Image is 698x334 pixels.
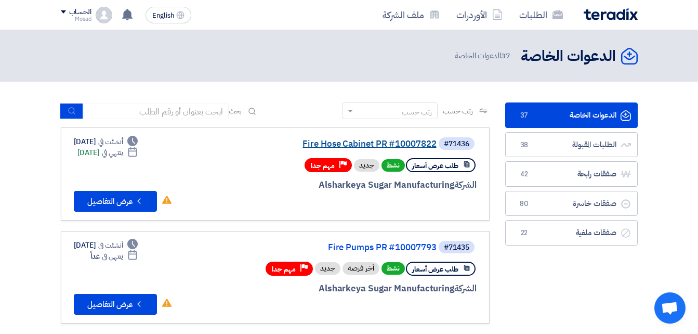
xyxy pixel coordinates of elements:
[146,7,191,23] button: English
[381,159,405,172] span: نشط
[74,136,138,147] div: [DATE]
[381,262,405,275] span: نشط
[102,251,123,262] span: ينتهي في
[98,136,123,147] span: أنشئت في
[654,292,686,324] div: Open chat
[74,191,157,212] button: عرض التفاصيل
[505,220,638,246] a: صفقات ملغية22
[227,178,477,192] div: Alsharkeya Sugar Manufacturing
[315,262,340,275] div: جديد
[77,147,138,158] div: [DATE]
[444,244,469,251] div: #71435
[90,251,138,262] div: غداً
[454,178,477,191] span: الشركة
[69,8,91,17] div: الحساب
[448,3,511,27] a: الأوردرات
[102,147,123,158] span: ينتهي في
[505,102,638,128] a: الدعوات الخاصة37
[374,3,448,27] a: ملف الشركة
[402,107,432,118] div: رتب حسب
[152,12,174,19] span: English
[412,264,458,274] span: طلب عرض أسعار
[443,106,472,117] span: رتب حسب
[272,264,296,274] span: مهم جدا
[518,199,531,209] span: 80
[518,110,531,121] span: 37
[455,50,512,62] span: الدعوات الخاصة
[96,7,112,23] img: profile_test.png
[444,140,469,148] div: #71436
[229,106,242,117] span: بحث
[74,240,138,251] div: [DATE]
[74,294,157,315] button: عرض التفاصيل
[521,46,616,67] h2: الدعوات الخاصة
[518,140,531,150] span: 38
[311,161,335,171] span: مهم جدا
[501,50,510,61] span: 37
[343,262,379,275] div: أخر فرصة
[98,240,123,251] span: أنشئت في
[518,228,531,238] span: 22
[505,191,638,216] a: صفقات خاسرة80
[584,8,638,20] img: Teradix logo
[229,243,437,252] a: Fire Pumps PR #10007793
[229,139,437,149] a: Fire Hose Cabinet PR #10007822
[227,282,477,296] div: Alsharkeya Sugar Manufacturing
[505,132,638,158] a: الطلبات المقبولة38
[454,282,477,295] span: الشركة
[412,161,458,171] span: طلب عرض أسعار
[505,161,638,187] a: صفقات رابحة42
[61,16,91,22] div: Mosad
[354,159,379,172] div: جديد
[511,3,571,27] a: الطلبات
[518,169,531,179] span: 42
[83,104,229,119] input: ابحث بعنوان أو رقم الطلب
